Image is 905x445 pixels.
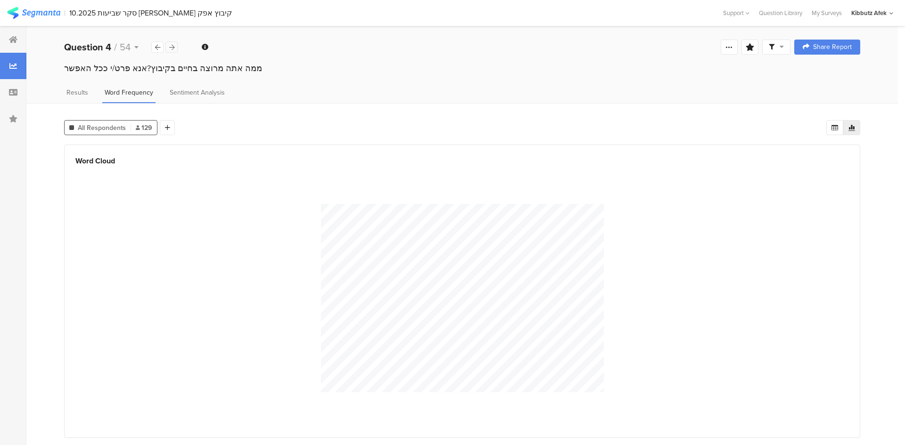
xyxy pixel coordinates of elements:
[75,154,849,167] div: Word Cloud
[7,7,60,19] img: segmanta logo
[114,40,117,54] span: /
[813,44,852,50] span: Share Report
[66,88,88,97] span: Results
[64,62,860,74] div: ממה אתה מרוצה בחיים בקיבוץ?אנא פרט/י ככל האפשר
[754,8,807,17] a: Question Library
[136,123,152,133] span: 129
[807,8,847,17] a: My Surveys
[64,8,66,18] div: |
[105,88,153,97] span: Word Frequency
[170,88,225,97] span: Sentiment Analysis
[64,40,111,54] b: Question 4
[851,8,887,17] div: Kibbutz Afek
[69,8,232,17] div: 10.2025 סקר שביעות [PERSON_NAME] קיבוץ אפק
[78,123,126,133] span: All Respondents
[120,40,131,54] span: 54
[723,6,749,20] div: Support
